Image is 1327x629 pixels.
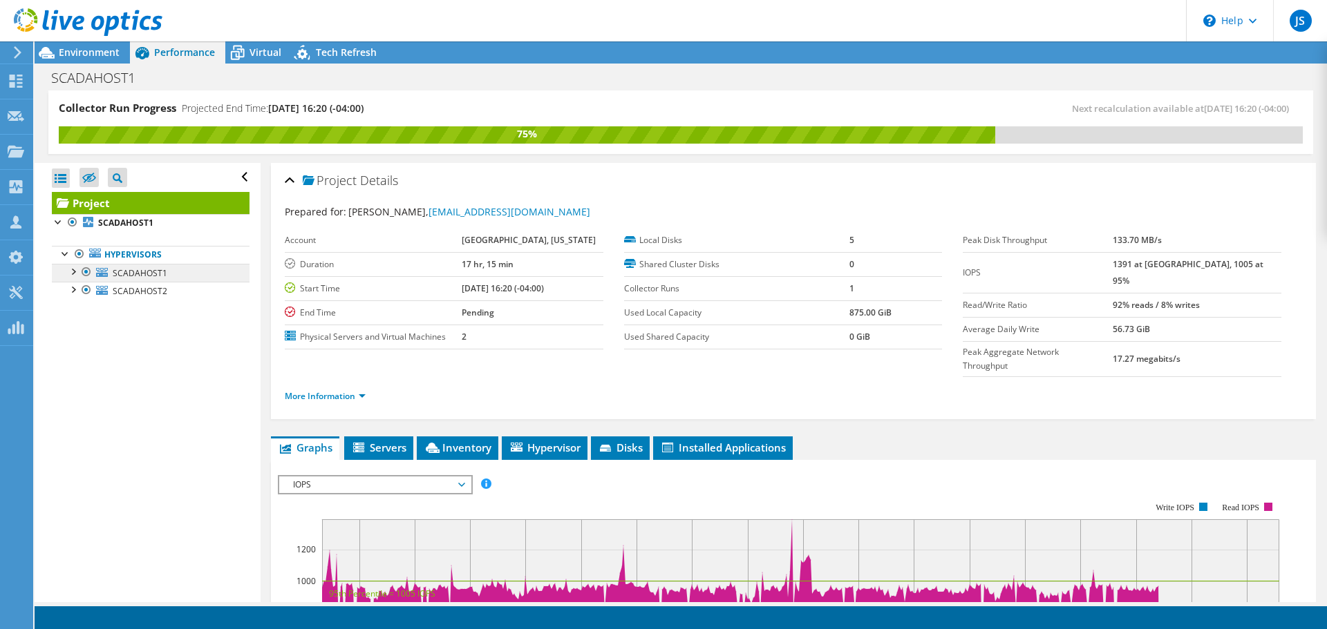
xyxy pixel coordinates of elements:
b: 133.70 MB/s [1113,234,1162,246]
span: SCADAHOST2 [113,285,167,297]
h4: Projected End Time: [182,101,364,116]
label: Average Daily Write [963,322,1112,336]
span: Details [360,172,398,188]
b: 0 GiB [849,331,870,342]
span: Disks [598,441,643,454]
label: Local Disks [624,233,849,247]
span: JS [1290,10,1312,32]
span: Next recalculation available at [1072,102,1296,115]
span: Project [303,174,357,188]
span: [DATE] 16:20 (-04:00) [268,101,364,115]
label: Used Shared Capacity [624,330,849,344]
span: [DATE] 16:20 (-04:00) [1204,102,1289,115]
div: 75% [59,126,995,142]
b: 5 [849,234,854,246]
span: Virtual [250,46,281,59]
b: 0 [849,258,854,270]
a: SCADAHOST2 [52,282,250,300]
svg: \n [1203,14,1216,27]
span: Installed Applications [660,441,786,454]
span: Hypervisor [509,441,581,454]
label: Shared Cluster Disks [624,258,849,271]
h1: SCADAHOST1 [45,70,157,86]
b: 875.00 GiB [849,307,892,318]
span: Servers [351,441,406,454]
a: SCADAHOST1 [52,264,250,282]
label: Peak Disk Throughput [963,233,1112,247]
a: More Information [285,390,366,402]
label: Duration [285,258,462,271]
text: Read IOPS [1223,503,1260,512]
a: Project [52,192,250,214]
label: Used Local Capacity [624,306,849,320]
label: Read/Write Ratio [963,298,1112,312]
b: [DATE] 16:20 (-04:00) [462,282,544,294]
a: [EMAIL_ADDRESS][DOMAIN_NAME] [429,205,590,218]
a: Hypervisors [52,246,250,264]
a: SCADAHOST1 [52,214,250,232]
b: [GEOGRAPHIC_DATA], [US_STATE] [462,234,596,246]
text: 1000 [297,575,316,587]
span: Environment [59,46,120,59]
span: IOPS [286,476,464,493]
b: 2 [462,331,467,342]
b: 56.73 GiB [1113,323,1150,335]
text: 1200 [297,543,316,555]
span: SCADAHOST1 [113,267,167,279]
span: Tech Refresh [316,46,377,59]
label: Start Time [285,282,462,296]
label: Prepared for: [285,205,346,218]
span: Graphs [278,441,332,454]
label: Peak Aggregate Network Throughput [963,345,1112,373]
label: End Time [285,306,462,320]
label: Collector Runs [624,282,849,296]
b: 1 [849,282,854,294]
text: Write IOPS [1156,503,1194,512]
label: Account [285,233,462,247]
span: [PERSON_NAME], [348,205,590,218]
b: 17 hr, 15 min [462,258,514,270]
b: Pending [462,307,494,318]
label: IOPS [963,266,1112,280]
b: SCADAHOST1 [98,217,153,229]
b: 92% reads / 8% writes [1113,299,1200,311]
span: Performance [154,46,215,59]
b: 17.27 megabits/s [1113,353,1180,365]
label: Physical Servers and Virtual Machines [285,330,462,344]
b: 1391 at [GEOGRAPHIC_DATA], 1005 at 95% [1113,258,1263,287]
span: Inventory [424,441,491,454]
text: 95th Percentile = 1005 IOPS [329,588,435,599]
